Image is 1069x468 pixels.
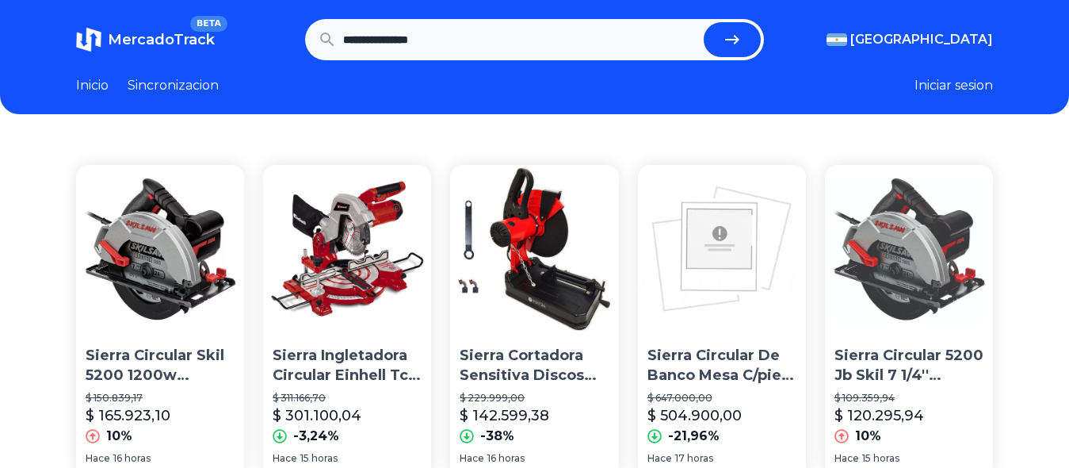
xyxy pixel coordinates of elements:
[647,346,796,386] p: Sierra Circular De Banco Mesa C/pie Einhell Tc-ts 2025 - 2000w 250mm 10 PuLG Dgm
[273,346,422,386] p: Sierra Ingletadora Circular Einhell Tc-ms 216 Mm 1600w
[850,30,993,49] span: [GEOGRAPHIC_DATA]
[480,427,514,446] p: -38%
[263,165,431,333] img: Sierra Ingletadora Circular Einhell Tc-ms 216 Mm 1600w
[76,165,244,333] img: Sierra Circular Skil 5200 1200w 5000rpm
[862,452,899,465] span: 15 horas
[460,392,609,405] p: $ 229.999,00
[638,165,806,333] img: Sierra Circular De Banco Mesa C/pie Einhell Tc-ts 2025 - 2000w 250mm 10 PuLG Dgm
[647,405,742,427] p: $ 504.900,00
[273,405,361,427] p: $ 301.100,04
[834,392,983,405] p: $ 109.359,94
[76,27,215,52] a: MercadoTrackBETA
[834,405,924,427] p: $ 120.295,94
[86,392,235,405] p: $ 150.839,17
[647,392,796,405] p: $ 647.000,00
[273,452,297,465] span: Hace
[668,427,720,446] p: -21,96%
[450,165,618,333] img: Sierra Cortadora Sensitiva Discos Circular 2000w Disco 355mm
[106,427,132,446] p: 10%
[86,346,235,386] p: Sierra Circular Skil 5200 1200w 5000rpm
[914,76,993,95] button: Iniciar sesion
[300,452,338,465] span: 15 horas
[647,452,672,465] span: Hace
[460,346,609,386] p: Sierra Cortadora Sensitiva Discos Circular 2000w Disco 355mm
[108,31,215,48] span: MercadoTrack
[273,392,422,405] p: $ 311.166,70
[460,452,484,465] span: Hace
[113,452,151,465] span: 16 horas
[86,405,170,427] p: $ 165.923,10
[76,27,101,52] img: MercadoTrack
[825,165,993,333] img: Sierra Circular 5200 Jb Skil 7 1/4'' 184mm 1200w 5000rpm Pro
[827,30,993,49] button: [GEOGRAPHIC_DATA]
[855,427,881,446] p: 10%
[86,452,110,465] span: Hace
[128,76,219,95] a: Sincronizacion
[293,427,339,446] p: -3,24%
[487,452,525,465] span: 16 horas
[834,452,859,465] span: Hace
[460,405,549,427] p: $ 142.599,38
[834,346,983,386] p: Sierra Circular 5200 Jb Skil 7 1/4'' 184mm 1200w 5000rpm Pro
[675,452,713,465] span: 17 horas
[76,76,109,95] a: Inicio
[827,33,847,46] img: Argentina
[190,16,227,32] span: BETA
